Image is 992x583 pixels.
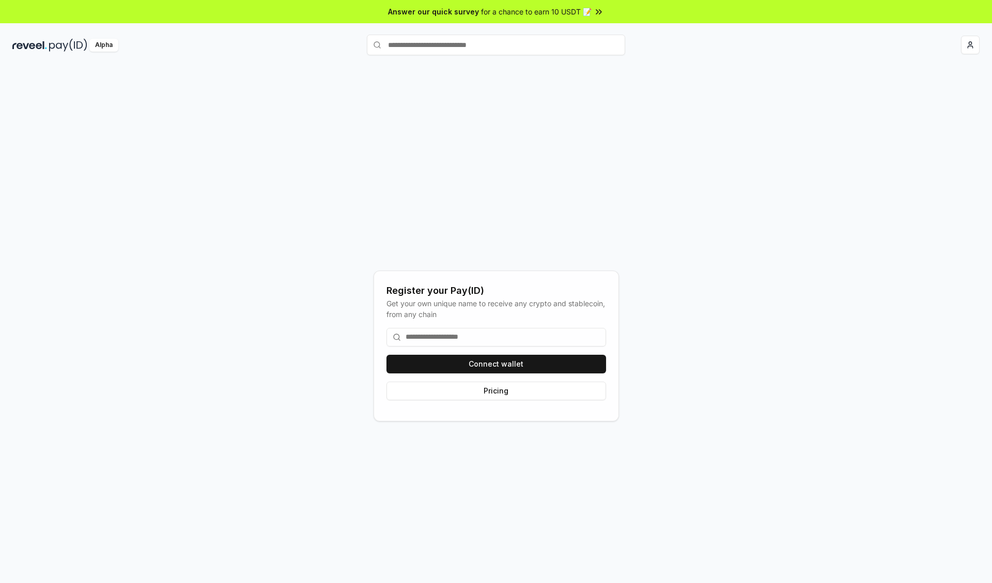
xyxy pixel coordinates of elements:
button: Pricing [386,382,606,400]
span: for a chance to earn 10 USDT 📝 [481,6,592,17]
div: Get your own unique name to receive any crypto and stablecoin, from any chain [386,298,606,320]
span: Answer our quick survey [388,6,479,17]
button: Connect wallet [386,355,606,373]
div: Register your Pay(ID) [386,283,606,298]
img: pay_id [49,39,87,52]
img: reveel_dark [12,39,47,52]
div: Alpha [89,39,118,52]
